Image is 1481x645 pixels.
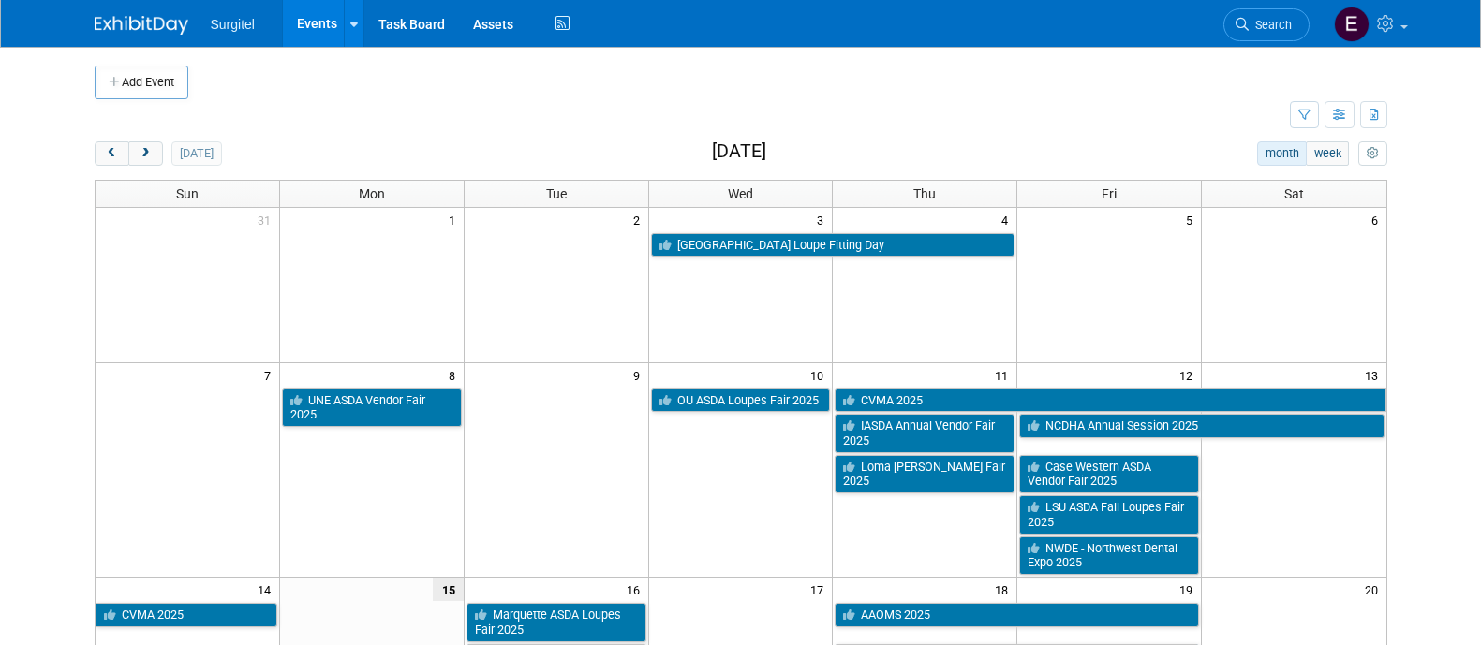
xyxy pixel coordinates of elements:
[447,363,464,387] span: 8
[1019,495,1199,534] a: LSU ASDA Fall Loupes Fair 2025
[712,141,766,162] h2: [DATE]
[728,186,753,201] span: Wed
[211,17,255,32] span: Surgitel
[256,578,279,601] span: 14
[835,414,1014,452] a: IASDA Annual Vendor Fair 2025
[95,16,188,35] img: ExhibitDay
[1257,141,1307,166] button: month
[1177,578,1201,601] span: 19
[993,578,1016,601] span: 18
[631,363,648,387] span: 9
[1334,7,1370,42] img: Event Coordinator
[1019,536,1199,575] a: NWDE - Northwest Dental Expo 2025
[1306,141,1349,166] button: week
[1223,8,1310,41] a: Search
[96,603,277,627] a: CVMA 2025
[95,141,129,166] button: prev
[1019,455,1199,493] a: Case Western ASDA Vendor Fair 2025
[835,603,1199,627] a: AAOMS 2025
[993,363,1016,387] span: 11
[171,141,221,166] button: [DATE]
[631,208,648,231] span: 2
[808,578,832,601] span: 17
[1363,363,1386,387] span: 13
[625,578,648,601] span: 16
[262,363,279,387] span: 7
[651,388,831,413] a: OU ASDA Loupes Fair 2025
[1363,578,1386,601] span: 20
[359,186,385,201] span: Mon
[256,208,279,231] span: 31
[467,603,646,641] a: Marquette ASDA Loupes Fair 2025
[176,186,199,201] span: Sun
[1019,414,1384,438] a: NCDHA Annual Session 2025
[1000,208,1016,231] span: 4
[808,363,832,387] span: 10
[128,141,163,166] button: next
[1177,363,1201,387] span: 12
[913,186,936,201] span: Thu
[1284,186,1304,201] span: Sat
[1367,148,1379,160] i: Personalize Calendar
[1249,18,1292,32] span: Search
[1184,208,1201,231] span: 5
[815,208,832,231] span: 3
[1102,186,1117,201] span: Fri
[447,208,464,231] span: 1
[95,66,188,99] button: Add Event
[835,455,1014,493] a: Loma [PERSON_NAME] Fair 2025
[1370,208,1386,231] span: 6
[282,388,462,427] a: UNE ASDA Vendor Fair 2025
[1358,141,1386,166] button: myCustomButton
[433,578,464,601] span: 15
[651,233,1015,257] a: [GEOGRAPHIC_DATA] Loupe Fitting Day
[546,186,567,201] span: Tue
[835,388,1385,413] a: CVMA 2025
